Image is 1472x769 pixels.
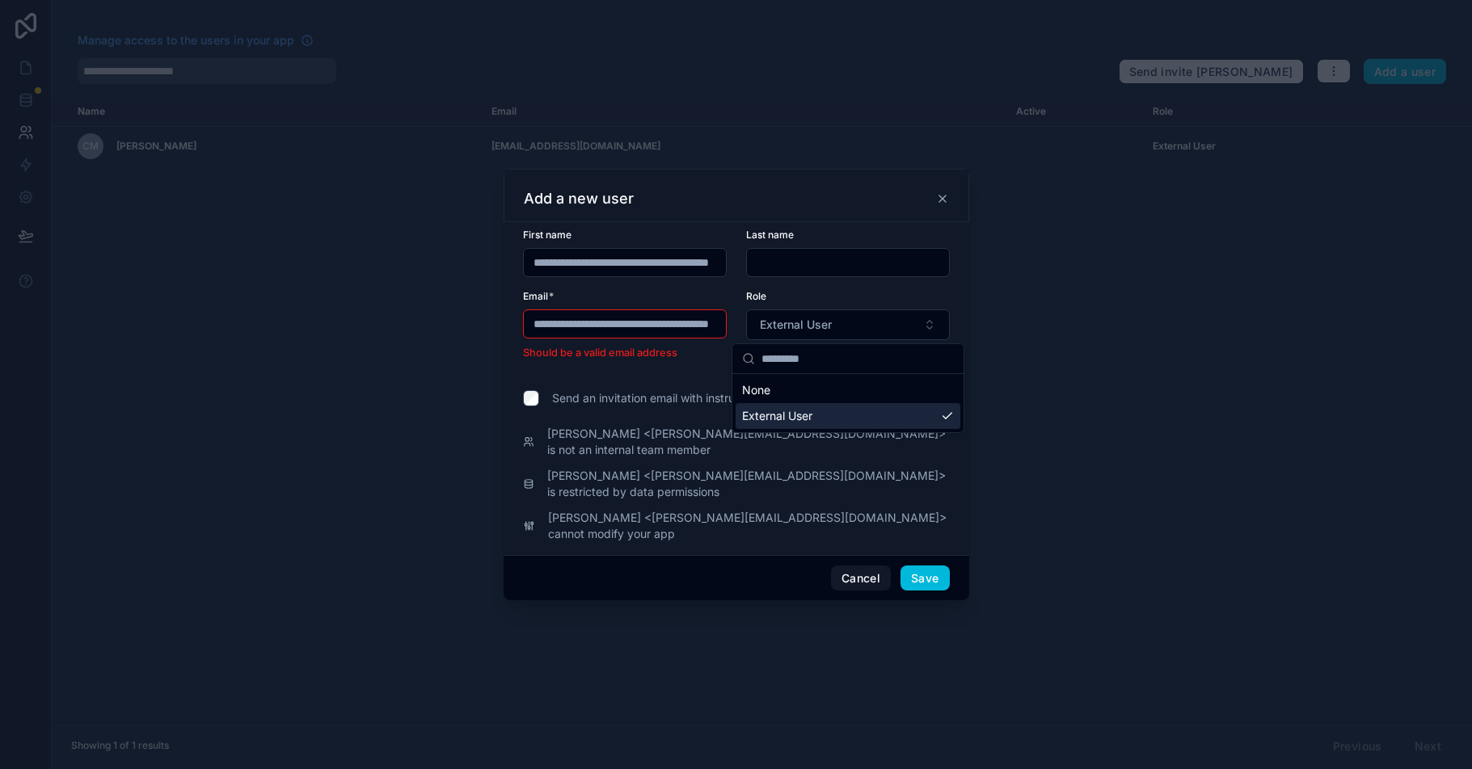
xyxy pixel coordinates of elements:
[746,229,794,241] span: Last name
[523,229,572,241] span: First name
[746,309,950,340] button: Select Button
[547,468,950,500] span: [PERSON_NAME] <[PERSON_NAME][EMAIL_ADDRESS][DOMAIN_NAME]> is restricted by data permissions
[732,374,964,432] div: Suggestions
[547,426,950,458] span: [PERSON_NAME] <[PERSON_NAME][EMAIL_ADDRESS][DOMAIN_NAME]> is not an internal team member
[746,290,766,302] span: Role
[523,345,727,361] li: Should be a valid email address
[760,317,832,333] span: External User
[552,390,812,406] span: Send an invitation email with instructions to log in
[742,408,812,424] span: External User
[548,510,950,542] span: [PERSON_NAME] <[PERSON_NAME][EMAIL_ADDRESS][DOMAIN_NAME]> cannot modify your app
[736,377,960,403] div: None
[523,290,548,302] span: Email
[900,565,949,591] button: Save
[524,189,634,208] h3: Add a new user
[523,390,539,406] input: Send an invitation email with instructions to log in
[831,565,891,591] button: Cancel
